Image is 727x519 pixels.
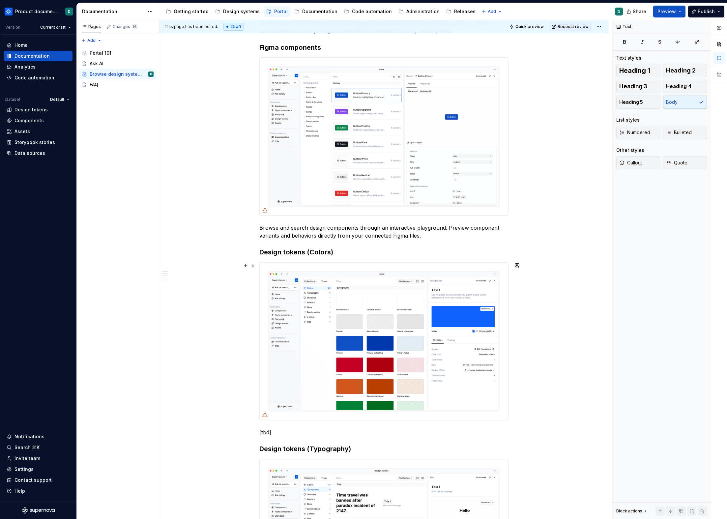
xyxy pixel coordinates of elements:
[4,475,73,485] button: Contact support
[618,9,620,14] div: D
[1,4,75,18] button: Product documentationD
[79,36,104,45] button: Add
[4,464,73,475] a: Settings
[15,53,50,59] div: Documentation
[90,71,144,77] div: Browse design system data
[616,506,648,516] div: Block actions
[260,58,508,216] img: 56327616-335a-4a2c-9c7c-6b9dda65aed3.png
[259,444,509,453] h3: Design tokens (Typography)
[15,64,36,70] div: Analytics
[488,9,496,14] span: Add
[653,6,685,17] button: Preview
[454,8,476,15] div: Releases
[549,22,592,31] button: Request review
[616,96,660,109] button: Heading 5
[15,433,44,440] div: Notifications
[619,159,642,166] span: Callout
[163,6,211,17] a: Getting started
[698,8,715,15] span: Publish
[22,507,55,514] svg: Supernova Logo
[15,128,30,135] div: Assets
[15,139,55,146] div: Storybook stories
[616,64,660,77] button: Heading 1
[223,23,244,31] div: Draft
[260,262,508,420] img: 5fbdb859-944a-485e-9753-36193aaadb85.png
[396,6,442,17] a: Administration
[79,48,156,90] div: Page tree
[150,71,152,77] div: D
[4,453,73,464] a: Invite team
[82,24,101,29] div: Pages
[50,97,64,102] span: Default
[164,24,218,29] span: This page has been edited.
[616,117,640,123] div: List styles
[4,115,73,126] a: Components
[15,488,25,494] div: Help
[131,24,138,29] span: 16
[619,83,647,90] span: Heading 3
[4,62,73,72] a: Analytics
[666,67,696,74] span: Heading 2
[5,25,20,30] div: Version
[558,24,589,29] span: Request review
[619,99,643,105] span: Heading 5
[633,8,646,15] span: Share
[15,466,34,473] div: Settings
[657,8,676,15] span: Preview
[264,6,290,17] a: Portal
[174,8,209,15] div: Getting started
[223,8,260,15] div: Design systems
[666,159,687,166] span: Quote
[15,74,54,81] div: Code automation
[15,117,44,124] div: Components
[259,428,509,436] p: [tbd]
[79,69,156,79] a: Browse design system dataD
[616,156,660,169] button: Callout
[4,104,73,115] a: Design tokens
[5,97,20,102] div: Dataset
[663,126,707,139] button: Bulleted
[4,40,73,50] a: Home
[4,137,73,148] a: Storybook stories
[666,129,692,136] span: Bulleted
[82,8,144,15] div: Documentation
[663,80,707,93] button: Heading 4
[444,6,478,17] a: Releases
[341,6,394,17] a: Code automation
[515,24,544,29] span: Quick preview
[4,442,73,453] button: Search ⌘K
[79,48,156,58] a: Portal 101
[15,477,52,483] div: Contact support
[4,148,73,159] a: Data sources
[87,38,96,43] span: Add
[47,95,73,104] button: Default
[666,83,691,90] span: Heading 4
[507,22,547,31] button: Quick preview
[663,64,707,77] button: Heading 2
[15,42,28,48] div: Home
[4,51,73,61] a: Documentation
[90,60,103,67] div: Ask AI
[15,444,40,451] div: Search ⌘K
[616,147,644,154] div: Other styles
[213,6,262,17] a: Design systems
[90,81,98,88] div: FAQ
[15,150,45,157] div: Data sources
[688,6,724,17] button: Publish
[406,8,440,15] div: Administration
[37,23,74,32] button: Current draft
[4,486,73,496] button: Help
[619,129,650,136] span: Numbered
[292,6,340,17] a: Documentation
[302,8,337,15] div: Documentation
[663,156,707,169] button: Quote
[68,9,71,14] div: D
[274,8,288,15] div: Portal
[15,106,48,113] div: Design tokens
[259,224,509,240] p: Browse and search design components through an interactive playground. Preview component variants...
[4,431,73,442] button: Notifications
[480,7,504,16] button: Add
[259,43,509,52] h3: Figma components
[5,8,13,15] img: 87691e09-aac2-46b6-b153-b9fe4eb63333.png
